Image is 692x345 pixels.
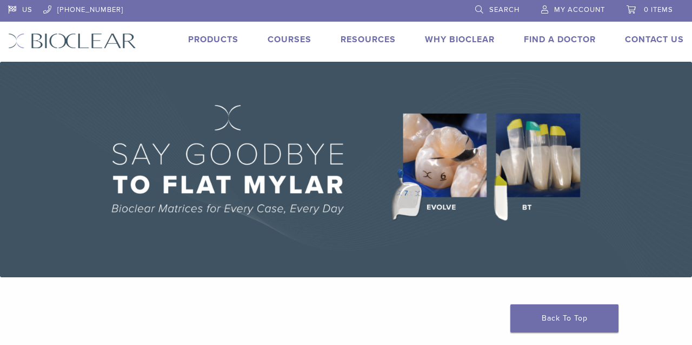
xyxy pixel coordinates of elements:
[425,34,495,45] a: Why Bioclear
[644,5,673,14] span: 0 items
[489,5,520,14] span: Search
[524,34,596,45] a: Find A Doctor
[8,33,136,49] img: Bioclear
[510,304,618,333] a: Back To Top
[625,34,684,45] a: Contact Us
[341,34,396,45] a: Resources
[188,34,238,45] a: Products
[268,34,311,45] a: Courses
[554,5,605,14] span: My Account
